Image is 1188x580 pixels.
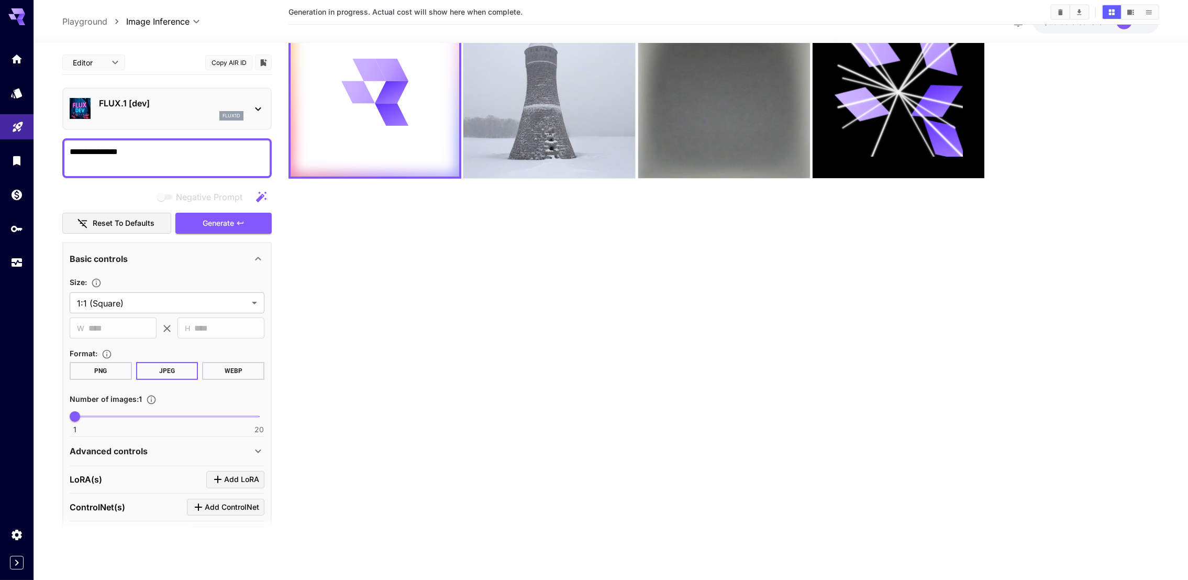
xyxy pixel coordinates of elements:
span: W [77,322,84,334]
p: ControlNet(s) [70,501,125,513]
img: 9k= [463,6,635,178]
button: Expand sidebar [10,556,24,570]
span: Editor [73,57,105,68]
div: Home [10,52,23,65]
a: Playground [62,15,107,28]
div: Playground [12,117,24,130]
span: Negative Prompt [176,191,242,203]
button: Download All [1070,5,1089,19]
div: Wallet [10,188,23,201]
span: Size : [70,278,87,287]
span: $98.85 [1043,17,1071,26]
div: Settings [10,528,23,541]
p: flux1d [223,112,240,119]
p: FLUX.1 [dev] [99,97,243,110]
button: Add to library [259,56,268,69]
div: Basic controls [70,246,264,271]
span: Format : [70,349,97,358]
button: Generate [175,213,272,234]
nav: breadcrumb [62,15,126,28]
span: 1 [73,424,76,435]
div: Show media in grid viewShow media in video viewShow media in list view [1102,4,1159,20]
span: Generation in progress. Actual cost will show here when complete. [288,7,523,16]
span: Number of images : 1 [70,395,142,403]
button: Click to add LoRA [206,471,264,488]
p: Advanced controls [70,445,148,457]
span: Generate [203,217,234,230]
p: Basic controls [70,253,128,265]
button: Show media in grid view [1103,5,1121,19]
div: FLUX.1 [dev]flux1d [70,93,264,125]
button: Adjust the dimensions of the generated image by specifying its width and height in pixels, or sel... [87,278,106,288]
span: Add LoRA [224,473,259,486]
button: Specify how many images to generate in a single request. Each image generation will be charged se... [142,395,161,405]
button: Clear All [1051,5,1070,19]
div: API Keys [10,222,23,235]
button: WEBP [202,362,264,380]
span: 20 [254,424,264,435]
span: H [185,322,190,334]
div: Advanced controls [70,439,264,464]
span: credits left [1071,17,1108,26]
button: Reset to defaults [62,213,171,234]
img: 2Q== [638,6,810,178]
button: Copy AIR ID [205,55,252,70]
button: Show media in list view [1140,5,1158,19]
p: LoRA(s) [70,473,102,486]
button: Show media in video view [1122,5,1140,19]
button: Click to add ControlNet [187,499,264,516]
button: JPEG [136,362,198,380]
button: PNG [70,362,132,380]
button: Choose the file format for the output image. [97,349,116,359]
span: Negative prompts are not compatible with the selected model. [155,190,251,203]
div: Usage [10,256,23,269]
div: Models [10,86,23,100]
span: Image Inference [126,15,190,28]
div: Library [10,154,23,167]
div: Clear AllDownload All [1050,4,1090,20]
span: Add ControlNet [205,501,259,514]
span: 1:1 (Square) [77,297,248,310]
